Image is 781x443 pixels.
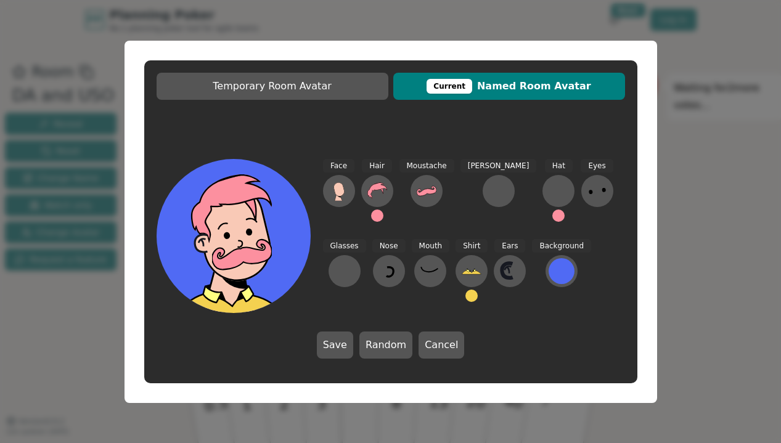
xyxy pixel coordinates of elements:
span: Nose [372,239,406,253]
span: [PERSON_NAME] [460,159,537,173]
span: Ears [494,239,525,253]
button: Save [317,331,353,359]
span: Temporary Room Avatar [163,79,382,94]
span: Mouth [412,239,450,253]
span: Eyes [581,159,613,173]
span: Hat [545,159,573,173]
button: Temporary Room Avatar [157,73,388,100]
button: CurrentNamed Room Avatar [393,73,625,100]
span: Background [532,239,591,253]
button: Random [359,331,412,359]
span: Shirt [456,239,488,253]
span: Glasses [323,239,366,253]
span: Moustache [399,159,454,173]
button: Cancel [419,331,464,359]
span: Face [323,159,354,173]
span: Named Room Avatar [399,79,619,94]
span: Hair [362,159,392,173]
div: This avatar will be displayed in dedicated rooms [427,79,472,94]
